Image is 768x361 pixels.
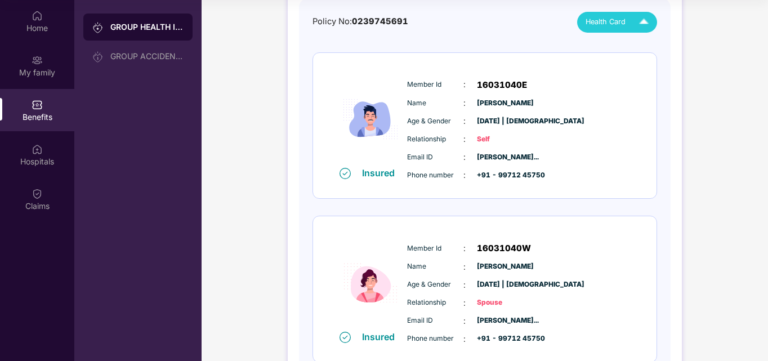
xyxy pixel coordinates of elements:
span: : [463,151,466,163]
span: : [463,242,466,255]
span: Age & Gender [407,279,463,290]
span: [DATE] | [DEMOGRAPHIC_DATA] [477,279,533,290]
img: icon [337,235,404,331]
span: Self [477,134,533,145]
span: : [463,261,466,273]
img: svg+xml;base64,PHN2ZyBpZD0iSG9zcGl0YWxzIiB4bWxucz0iaHR0cDovL3d3dy53My5vcmcvMjAwMC9zdmciIHdpZHRoPS... [32,144,43,155]
span: [PERSON_NAME]... [477,152,533,163]
img: svg+xml;base64,PHN2ZyB3aWR0aD0iMjAiIGhlaWdodD0iMjAiIHZpZXdCb3g9IjAgMCAyMCAyMCIgZmlsbD0ibm9uZSIgeG... [92,51,104,63]
span: 16031040E [477,78,527,92]
img: icon [337,72,404,167]
span: Member Id [407,79,463,90]
span: [PERSON_NAME]... [477,315,533,326]
span: +91 - 99712 45750 [477,333,533,344]
img: svg+xml;base64,PHN2ZyB4bWxucz0iaHR0cDovL3d3dy53My5vcmcvMjAwMC9zdmciIHdpZHRoPSIxNiIgaGVpZ2h0PSIxNi... [340,332,351,343]
span: Relationship [407,134,463,145]
button: Health Card [577,12,657,33]
span: Phone number [407,333,463,344]
img: svg+xml;base64,PHN2ZyBpZD0iSG9tZSIgeG1sbnM9Imh0dHA6Ly93d3cudzMub3JnLzIwMDAvc3ZnIiB3aWR0aD0iMjAiIG... [32,10,43,21]
span: Age & Gender [407,116,463,127]
span: : [463,78,466,91]
span: Email ID [407,152,463,163]
span: [PERSON_NAME] [477,261,533,272]
span: Name [407,98,463,109]
div: GROUP HEALTH INSURANCE [110,21,184,33]
span: Health Card [586,16,626,28]
span: : [463,333,466,345]
span: Name [407,261,463,272]
span: : [463,97,466,109]
div: Insured [362,331,401,342]
span: Phone number [407,170,463,181]
img: svg+xml;base64,PHN2ZyB3aWR0aD0iMjAiIGhlaWdodD0iMjAiIHZpZXdCb3g9IjAgMCAyMCAyMCIgZmlsbD0ibm9uZSIgeG... [92,22,104,33]
span: : [463,297,466,309]
span: [PERSON_NAME] [477,98,533,109]
img: svg+xml;base64,PHN2ZyB4bWxucz0iaHR0cDovL3d3dy53My5vcmcvMjAwMC9zdmciIHdpZHRoPSIxNiIgaGVpZ2h0PSIxNi... [340,168,351,179]
span: : [463,279,466,291]
img: svg+xml;base64,PHN2ZyBpZD0iQmVuZWZpdHMiIHhtbG5zPSJodHRwOi8vd3d3LnczLm9yZy8yMDAwL3N2ZyIgd2lkdGg9Ij... [32,99,43,110]
span: 0239745691 [352,16,408,26]
span: : [463,169,466,181]
span: Member Id [407,243,463,254]
div: GROUP ACCIDENTAL INSURANCE [110,52,184,61]
img: svg+xml;base64,PHN2ZyB3aWR0aD0iMjAiIGhlaWdodD0iMjAiIHZpZXdCb3g9IjAgMCAyMCAyMCIgZmlsbD0ibm9uZSIgeG... [32,55,43,66]
span: Email ID [407,315,463,326]
span: : [463,315,466,327]
div: Insured [362,167,401,179]
span: : [463,115,466,127]
span: 16031040W [477,242,531,255]
img: Icuh8uwCUCF+XjCZyLQsAKiDCM9HiE6CMYmKQaPGkZKaA32CAAACiQcFBJY0IsAAAAASUVORK5CYII= [634,12,654,32]
span: : [463,133,466,145]
span: +91 - 99712 45750 [477,170,533,181]
span: Spouse [477,297,533,308]
span: Relationship [407,297,463,308]
span: [DATE] | [DEMOGRAPHIC_DATA] [477,116,533,127]
img: svg+xml;base64,PHN2ZyBpZD0iQ2xhaW0iIHhtbG5zPSJodHRwOi8vd3d3LnczLm9yZy8yMDAwL3N2ZyIgd2lkdGg9IjIwIi... [32,188,43,199]
div: Policy No: [312,15,408,28]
